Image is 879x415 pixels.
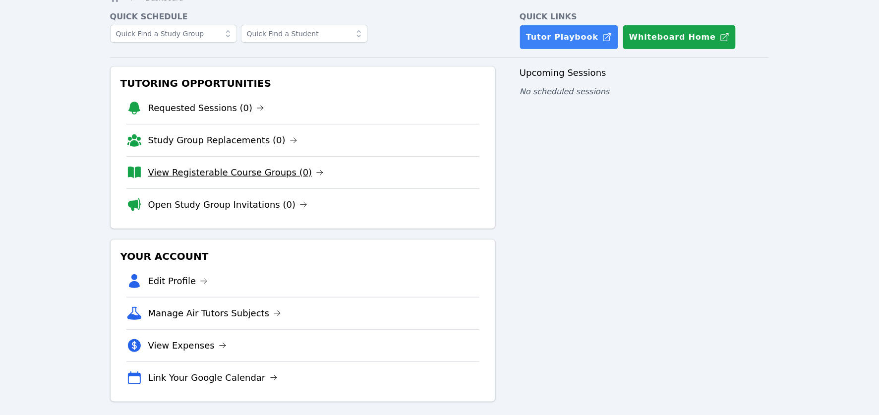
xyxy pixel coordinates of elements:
[148,198,308,212] a: Open Study Group Invitations (0)
[148,371,278,385] a: Link Your Google Calendar
[148,274,208,288] a: Edit Profile
[520,11,769,23] h4: Quick Links
[118,247,488,265] h3: Your Account
[520,25,619,50] a: Tutor Playbook
[520,87,609,96] span: No scheduled sessions
[148,339,227,353] a: View Expenses
[110,25,237,43] input: Quick Find a Study Group
[118,74,488,92] h3: Tutoring Opportunities
[148,306,282,320] a: Manage Air Tutors Subjects
[241,25,368,43] input: Quick Find a Student
[110,11,496,23] h4: Quick Schedule
[148,166,324,179] a: View Registerable Course Groups (0)
[148,133,297,147] a: Study Group Replacements (0)
[520,66,769,80] h3: Upcoming Sessions
[623,25,736,50] button: Whiteboard Home
[148,101,265,115] a: Requested Sessions (0)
